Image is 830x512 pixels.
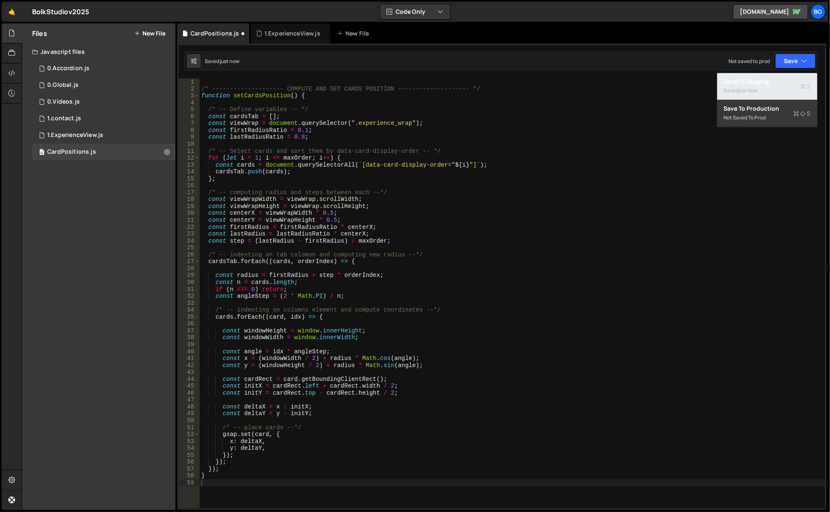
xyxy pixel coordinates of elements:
[179,403,200,411] div: 48
[733,4,808,19] a: [DOMAIN_NAME]
[724,77,811,86] div: Save to Staging
[179,175,200,182] div: 15
[179,362,200,369] div: 42
[179,479,200,487] div: 59
[179,141,200,148] div: 10
[337,29,372,38] div: New File
[800,82,811,91] span: S
[179,452,200,459] div: 55
[179,279,200,286] div: 30
[179,203,200,210] div: 19
[179,396,200,403] div: 47
[32,110,175,127] div: 16911/46421.js
[728,58,770,65] div: Not saved to prod
[775,53,816,68] button: Save
[179,251,200,259] div: 26
[179,293,200,300] div: 32
[32,29,47,38] h2: Files
[179,438,200,445] div: 53
[179,182,200,189] div: 16
[47,81,79,89] div: 0.Global.js
[179,92,200,99] div: 3
[179,410,200,417] div: 49
[179,376,200,383] div: 44
[32,60,175,77] div: 16911/46396.js
[179,127,200,134] div: 8
[179,134,200,141] div: 9
[179,189,200,196] div: 17
[47,65,89,72] div: 0.Accordion.js
[47,115,81,122] div: 1.contact.js
[179,106,200,113] div: 5
[179,244,200,251] div: 25
[264,29,320,38] div: 1.ExperienceView.js
[724,113,811,123] div: Not saved to prod
[179,417,200,424] div: 50
[179,314,200,321] div: 35
[179,348,200,355] div: 40
[179,369,200,376] div: 43
[179,466,200,473] div: 57
[724,104,811,113] div: Save to Production
[794,109,811,118] span: S
[179,231,200,238] div: 23
[179,258,200,265] div: 27
[179,341,200,348] div: 39
[179,300,200,307] div: 33
[179,445,200,452] div: 54
[179,162,200,169] div: 13
[179,307,200,314] div: 34
[179,168,200,175] div: 14
[179,472,200,479] div: 58
[179,334,200,341] div: 38
[39,150,44,156] span: 0
[179,431,200,438] div: 52
[32,94,175,110] div: 16911/46300.js
[179,86,200,93] div: 2
[179,286,200,293] div: 31
[739,87,758,94] div: just now
[179,217,200,224] div: 21
[380,4,450,19] button: Code Only
[179,148,200,155] div: 11
[220,58,239,65] div: just now
[32,144,175,160] div: 16911/46442.js
[179,383,200,390] div: 45
[179,424,200,431] div: 51
[47,132,103,139] div: 1.ExperienceView.js
[811,4,826,19] a: Bo
[179,99,200,106] div: 4
[717,73,817,100] button: Save to StagingS Savedjust now
[47,148,96,156] div: CardPositions.js
[179,355,200,362] div: 41
[2,2,22,22] a: 🤙
[179,390,200,397] div: 46
[179,238,200,245] div: 24
[179,320,200,327] div: 36
[179,327,200,335] div: 37
[179,265,200,272] div: 28
[205,58,239,65] div: Saved
[179,113,200,120] div: 6
[190,29,239,38] div: CardPositions.js
[179,196,200,203] div: 18
[32,7,89,17] div: BolkStudiov2025
[179,210,200,217] div: 20
[32,77,175,94] div: 16911/46299.js
[717,100,817,127] button: Save to ProductionS Not saved to prod
[134,30,165,37] button: New File
[179,120,200,127] div: 7
[47,98,80,106] div: 0.Videos.js
[724,86,811,96] div: Saved
[179,155,200,162] div: 12
[179,224,200,231] div: 22
[179,79,200,86] div: 1
[22,43,175,60] div: Javascript files
[32,127,175,144] div: 16911/46335.js
[179,459,200,466] div: 56
[179,272,200,279] div: 29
